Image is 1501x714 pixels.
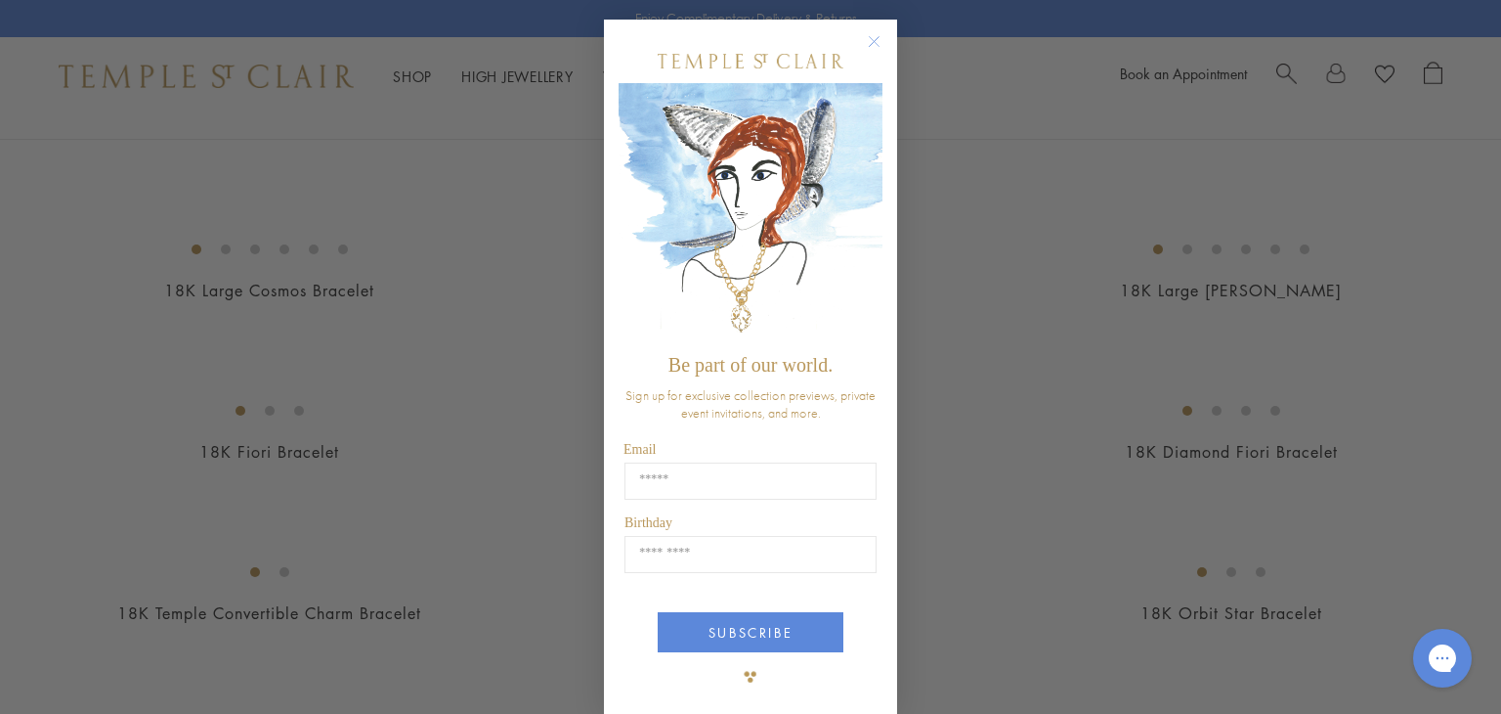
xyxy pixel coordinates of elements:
[668,354,833,376] span: Be part of our world.
[658,612,843,652] button: SUBSCRIBE
[624,463,877,500] input: Email
[658,54,843,68] img: Temple St. Clair
[619,83,882,344] img: c4a9eb12-d91a-4d4a-8ee0-386386f4f338.jpeg
[1403,622,1481,694] iframe: Gorgias live chat messenger
[624,515,672,530] span: Birthday
[623,442,656,457] span: Email
[872,39,896,64] button: Close dialog
[625,386,876,422] span: Sign up for exclusive collection previews, private event invitations, and more.
[731,657,770,696] img: TSC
